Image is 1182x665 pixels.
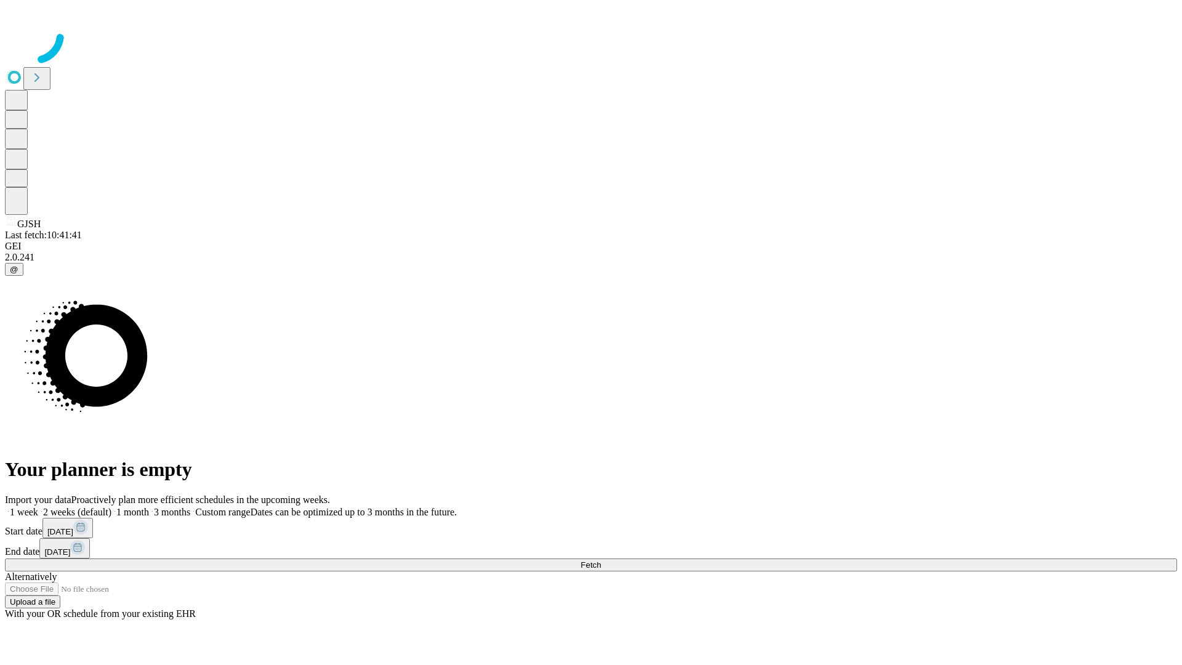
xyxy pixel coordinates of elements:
[5,494,71,505] span: Import your data
[154,507,190,517] span: 3 months
[5,458,1177,481] h1: Your planner is empty
[251,507,457,517] span: Dates can be optimized up to 3 months in the future.
[581,560,601,570] span: Fetch
[5,230,82,240] span: Last fetch: 10:41:41
[5,252,1177,263] div: 2.0.241
[5,263,23,276] button: @
[71,494,330,505] span: Proactively plan more efficient schedules in the upcoming weeks.
[5,608,196,619] span: With your OR schedule from your existing EHR
[5,518,1177,538] div: Start date
[5,538,1177,558] div: End date
[5,571,57,582] span: Alternatively
[5,241,1177,252] div: GEI
[5,595,60,608] button: Upload a file
[44,547,70,557] span: [DATE]
[42,518,93,538] button: [DATE]
[43,507,111,517] span: 2 weeks (default)
[116,507,149,517] span: 1 month
[47,527,73,536] span: [DATE]
[5,558,1177,571] button: Fetch
[39,538,90,558] button: [DATE]
[10,507,38,517] span: 1 week
[10,265,18,274] span: @
[195,507,250,517] span: Custom range
[17,219,41,229] span: GJSH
